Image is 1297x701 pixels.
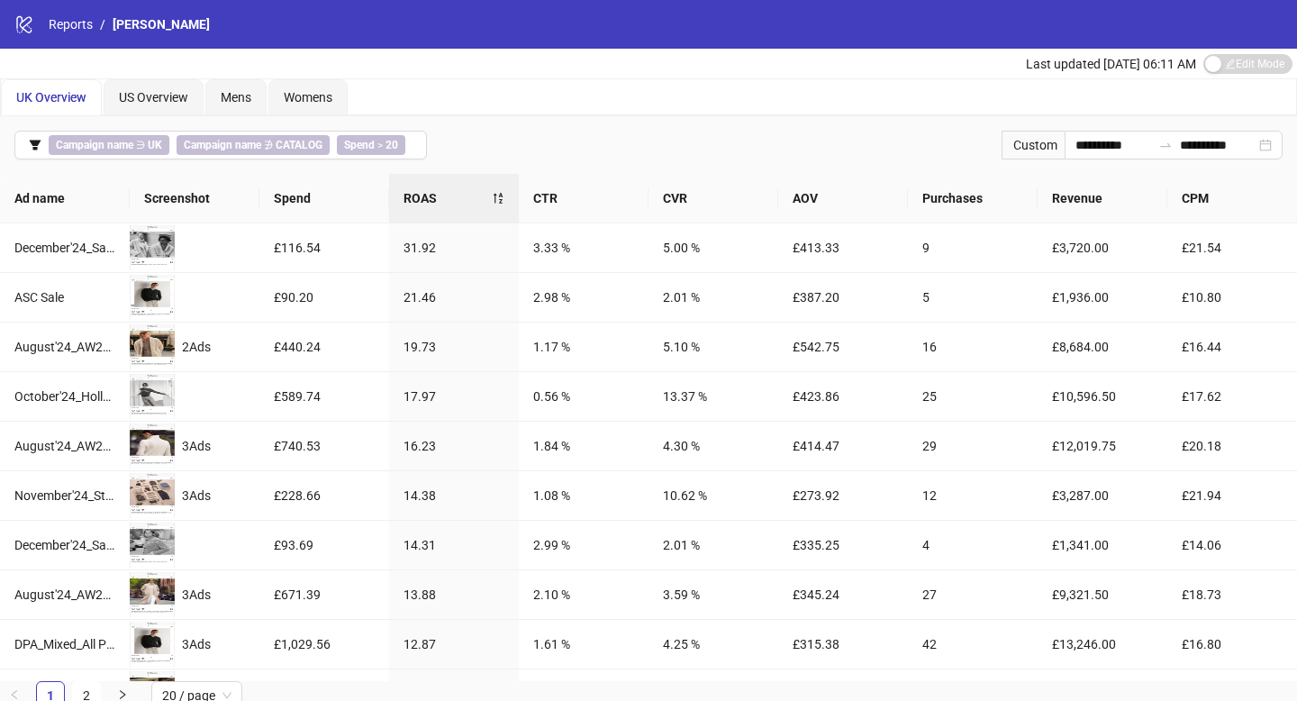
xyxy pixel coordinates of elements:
[663,337,764,357] div: 5.10 %
[922,535,1023,555] div: 4
[1158,138,1173,152] span: to
[182,340,211,354] span: 2 Ads
[1052,188,1153,208] span: Revenue
[182,439,211,453] span: 3 Ads
[130,174,259,223] th: Screenshot
[1182,486,1283,505] div: £21.94
[663,634,764,654] div: 4.25 %
[778,174,908,223] th: AOV
[793,585,893,605] div: £345.24
[922,387,1023,406] div: 25
[663,436,764,456] div: 4.30 %
[29,139,41,151] span: filter
[274,387,375,406] div: £589.74
[404,188,492,208] span: ROAS
[1158,138,1173,152] span: swap-right
[1182,188,1283,208] span: CPM
[259,174,389,223] th: Spend
[9,689,20,700] span: left
[922,188,1023,208] span: Purchases
[274,436,375,456] div: £740.53
[182,488,211,503] span: 3 Ads
[404,436,504,456] div: 16.23
[221,90,251,105] span: Mens
[1038,174,1167,223] th: Revenue
[1182,337,1283,357] div: £16.44
[274,634,375,654] div: £1,029.56
[908,174,1038,223] th: Purchases
[14,486,115,505] div: November'24_Static_B_AW24_007_Gifting
[14,337,115,357] div: August'24_AW24_Uptown_Static_Mens
[14,436,115,456] div: August'24_AW24_Static_Womens_2
[117,689,128,700] span: right
[1182,585,1283,605] div: £18.73
[337,135,405,155] span: >
[100,14,105,34] li: /
[793,535,893,555] div: £335.25
[385,139,398,151] b: 20
[182,587,211,602] span: 3 Ads
[922,287,1023,307] div: 5
[14,131,427,159] button: Campaign name ∋ UKCampaign name ∌ CATALOGSpend > 20
[663,535,764,555] div: 2.01 %
[922,337,1023,357] div: 16
[922,238,1023,258] div: 9
[533,535,634,555] div: 2.99 %
[14,387,115,406] div: October'24_HollywoodAuthentic_Static_Womens
[274,337,375,357] div: £440.24
[1052,387,1153,406] div: £10,596.50
[922,634,1023,654] div: 42
[148,139,162,151] b: UK
[119,90,188,105] span: US Overview
[922,436,1023,456] div: 29
[14,188,115,208] span: Ad name
[113,17,210,32] span: [PERSON_NAME]
[1182,238,1283,258] div: £21.54
[274,535,375,555] div: £93.69
[793,188,893,208] span: AOV
[14,238,115,258] div: December'24_Sale_Static_B
[1052,585,1153,605] div: £9,321.50
[793,486,893,505] div: £273.92
[276,139,322,151] b: CATALOG
[1002,131,1065,159] div: Custom
[1052,436,1153,456] div: £12,019.75
[274,585,375,605] div: £671.39
[533,238,634,258] div: 3.33 %
[533,436,634,456] div: 1.84 %
[793,287,893,307] div: £387.20
[1052,287,1153,307] div: £1,936.00
[793,436,893,456] div: £414.47
[144,188,245,208] span: Screenshot
[533,337,634,357] div: 1.17 %
[14,287,115,307] div: ASC Sale
[404,535,504,555] div: 14.31
[1052,238,1153,258] div: £3,720.00
[404,634,504,654] div: 12.87
[1052,337,1153,357] div: £8,684.00
[284,90,332,105] span: Womens
[404,238,504,258] div: 31.92
[56,139,133,151] b: Campaign name
[648,174,778,223] th: CVR
[793,337,893,357] div: £542.75
[922,486,1023,505] div: 12
[404,387,504,406] div: 17.97
[533,634,634,654] div: 1.61 %
[344,139,375,151] b: Spend
[1052,535,1153,555] div: £1,341.00
[1182,287,1283,307] div: £10.80
[184,139,261,151] b: Campaign name
[663,188,764,208] span: CVR
[793,387,893,406] div: £423.86
[793,634,893,654] div: £315.38
[14,634,115,654] div: DPA_Mixed_All Products
[1052,486,1153,505] div: £3,287.00
[663,287,764,307] div: 2.01 %
[1026,57,1196,71] span: Last updated [DATE] 06:11 AM
[663,387,764,406] div: 13.37 %
[389,174,519,223] th: ROAS
[14,535,115,555] div: December'24_Sale_Static_C
[533,287,634,307] div: 2.98 %
[274,188,375,208] span: Spend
